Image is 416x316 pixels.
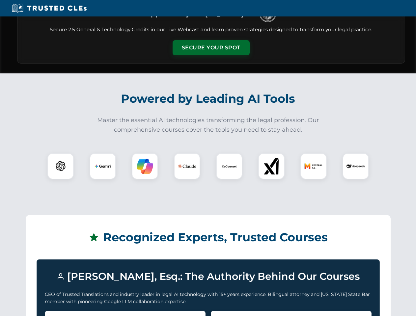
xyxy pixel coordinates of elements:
[173,40,250,55] button: Secure Your Spot
[25,26,397,34] p: Secure 2.5 General & Technology Credits in our Live Webcast and learn proven strategies designed ...
[178,157,196,175] img: Claude Logo
[300,153,327,179] div: Mistral AI
[51,157,70,176] img: ChatGPT Logo
[343,153,369,179] div: DeepSeek
[304,157,323,175] img: Mistral AI Logo
[37,226,380,249] h2: Recognized Experts, Trusted Courses
[47,153,74,179] div: ChatGPT
[347,157,365,175] img: DeepSeek Logo
[216,153,242,179] div: CoCounsel
[137,158,153,174] img: Copilot Logo
[90,153,116,179] div: Gemini
[174,153,200,179] div: Claude
[10,3,89,13] img: Trusted CLEs
[93,116,323,135] p: Master the essential AI technologies transforming the legal profession. Our comprehensive courses...
[95,158,111,174] img: Gemini Logo
[263,158,280,174] img: xAI Logo
[45,291,372,305] p: CEO of Trusted Translations and industry leader in legal AI technology with 15+ years experience....
[258,153,285,179] div: xAI
[221,158,237,174] img: CoCounsel Logo
[26,87,391,110] h2: Powered by Leading AI Tools
[45,268,372,285] h3: [PERSON_NAME], Esq.: The Authority Behind Our Courses
[132,153,158,179] div: Copilot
